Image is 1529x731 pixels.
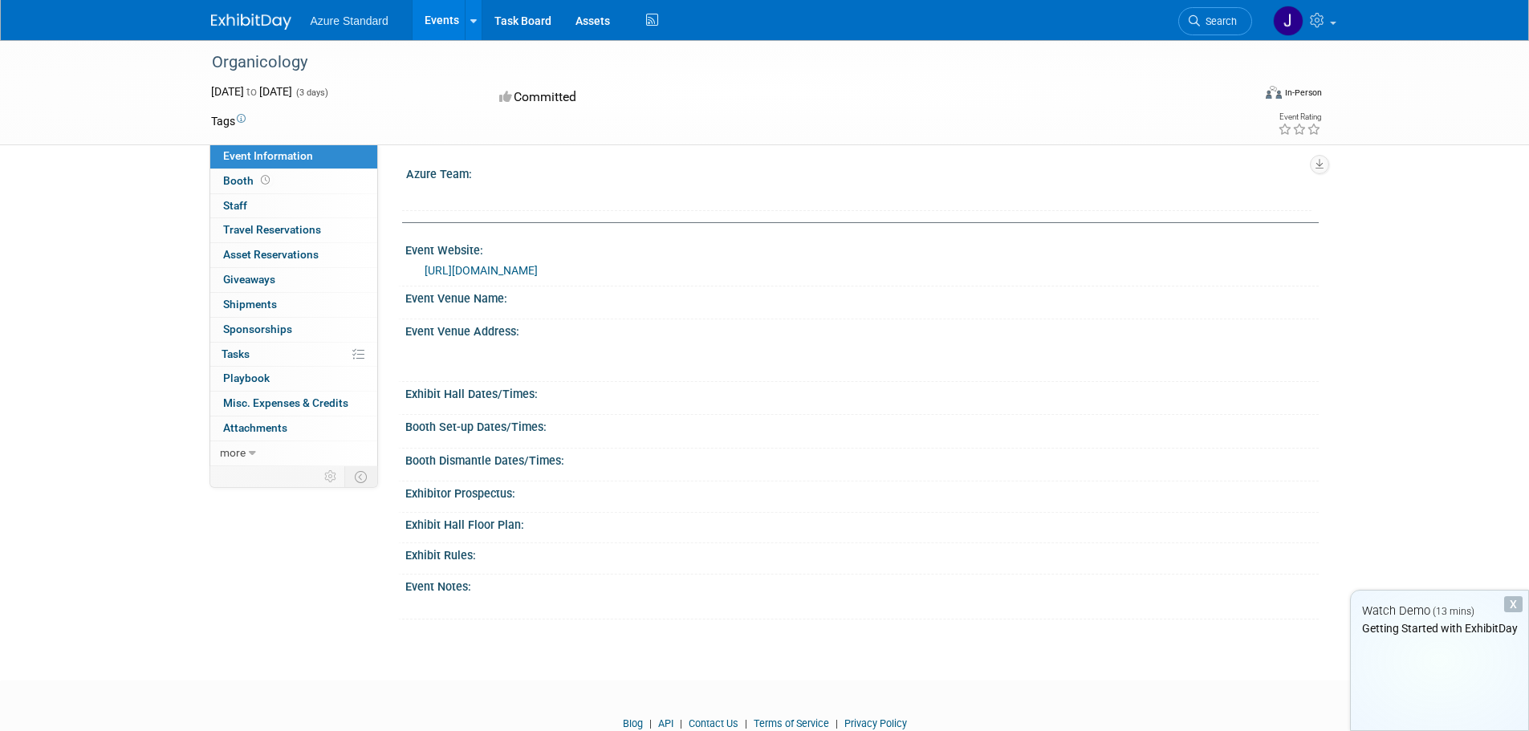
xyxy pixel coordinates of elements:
div: Exhibit Hall Dates/Times: [405,382,1319,402]
div: Event Venue Address: [405,319,1319,339]
div: Azure Team: [406,162,1311,182]
a: Attachments [210,416,377,441]
div: Event Website: [405,238,1319,258]
a: Contact Us [689,717,738,729]
a: Sponsorships [210,318,377,342]
span: | [832,717,842,729]
a: Event Information [210,144,377,169]
a: API [658,717,673,729]
span: more [220,446,246,459]
a: Staff [210,194,377,218]
div: Event Format [1157,83,1323,108]
span: Travel Reservations [223,223,321,236]
div: Exhibit Hall Floor Plan: [405,513,1319,533]
a: Travel Reservations [210,218,377,242]
td: Tags [211,113,246,129]
div: Getting Started with ExhibitDay [1351,620,1528,636]
span: [DATE] [DATE] [211,85,292,98]
a: Playbook [210,367,377,391]
span: Staff [223,199,247,212]
a: more [210,441,377,465]
span: (13 mins) [1433,606,1474,617]
span: | [741,717,751,729]
div: Exhibit Rules: [405,543,1319,563]
span: Booth [223,174,273,187]
span: Search [1200,15,1237,27]
div: Event Notes: [405,575,1319,595]
span: | [676,717,686,729]
a: Giveaways [210,268,377,292]
div: Watch Demo [1351,603,1528,619]
span: Azure Standard [311,14,388,27]
a: Misc. Expenses & Credits [210,392,377,416]
span: Misc. Expenses & Credits [223,396,348,409]
td: Toggle Event Tabs [344,466,377,487]
span: Asset Reservations [223,248,319,261]
span: Attachments [223,421,287,434]
span: Playbook [223,372,270,384]
a: Terms of Service [754,717,829,729]
span: | [645,717,656,729]
a: Privacy Policy [844,717,907,729]
a: Tasks [210,343,377,367]
a: Search [1178,7,1252,35]
span: to [244,85,259,98]
div: Dismiss [1504,596,1523,612]
span: Event Information [223,149,313,162]
div: Booth Set-up Dates/Times: [405,415,1319,435]
img: ExhibitDay [211,14,291,30]
span: Tasks [222,347,250,360]
div: Event Venue Name: [405,286,1319,307]
a: Shipments [210,293,377,317]
div: Booth Dismantle Dates/Times: [405,449,1319,469]
div: Event Rating [1278,113,1321,121]
a: Booth [210,169,377,193]
td: Personalize Event Tab Strip [317,466,345,487]
img: Jeff Clason [1273,6,1303,36]
span: (3 days) [295,87,328,98]
a: Asset Reservations [210,243,377,267]
a: Blog [623,717,643,729]
div: Organicology [206,48,1228,77]
span: Booth not reserved yet [258,174,273,186]
a: [URL][DOMAIN_NAME] [425,264,538,277]
div: In-Person [1284,87,1322,99]
span: Shipments [223,298,277,311]
span: Sponsorships [223,323,292,335]
div: Exhibitor Prospectus: [405,481,1319,502]
div: Committed [494,83,849,112]
span: Giveaways [223,273,275,286]
img: Format-Inperson.png [1266,86,1282,99]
